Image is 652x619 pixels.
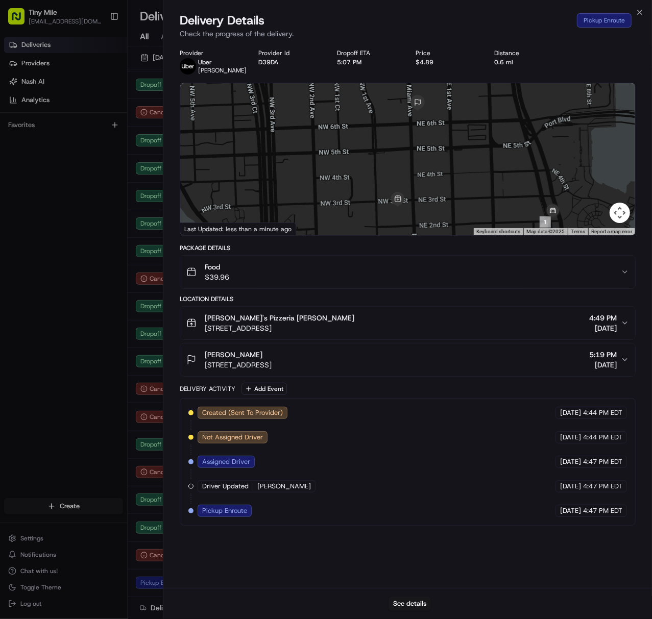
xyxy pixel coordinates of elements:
div: Dropoff ETA [337,49,400,57]
p: Check the progress of the delivery. [180,29,636,39]
div: 📗 [10,150,18,158]
button: [PERSON_NAME]'s Pizzeria [PERSON_NAME][STREET_ADDRESS]4:49 PM[DATE] [180,307,635,339]
a: Terms (opens in new tab) [571,229,585,234]
button: D39DA [258,58,278,66]
span: Created (Sent To Provider) [202,408,283,417]
div: 💻 [86,150,94,158]
div: We're available if you need us! [35,108,129,116]
div: Delivery Activity [180,385,235,393]
span: [DATE] [560,506,581,515]
div: 5:07 PM [337,58,400,66]
img: Nash [10,11,31,31]
a: Open this area in Google Maps (opens a new window) [183,222,216,235]
span: [PERSON_NAME]'s Pizzeria [PERSON_NAME] [205,313,354,323]
span: Food [205,262,229,272]
span: 5:19 PM [589,350,617,360]
span: [DATE] [589,360,617,370]
span: Pylon [102,174,124,181]
span: [DATE] [589,323,617,333]
span: [PERSON_NAME] [205,350,262,360]
div: Provider Id [258,49,321,57]
button: Start new chat [174,101,186,113]
span: 4:49 PM [589,313,617,323]
span: [DATE] [560,482,581,491]
span: Assigned Driver [202,457,250,466]
img: Google [183,222,216,235]
button: [PERSON_NAME][STREET_ADDRESS]5:19 PM[DATE] [180,343,635,376]
span: Driver Updated [202,482,249,491]
a: Report a map error [591,229,632,234]
a: 📗Knowledge Base [6,144,82,163]
span: [PERSON_NAME] [257,482,311,491]
button: See details [389,597,431,611]
div: Provider [180,49,242,57]
p: Welcome 👋 [10,41,186,58]
span: Uber [198,58,212,66]
div: Package Details [180,244,636,252]
span: $39.96 [205,272,229,282]
button: Map camera controls [610,203,630,223]
span: Not Assigned Driver [202,433,263,442]
span: 4:47 PM EDT [583,482,622,491]
button: Food$39.96 [180,256,635,288]
span: [PERSON_NAME] [198,66,247,75]
div: Last Updated: less than a minute ago [180,222,296,235]
button: Keyboard shortcuts [476,228,520,235]
div: Distance [495,49,557,57]
a: 💻API Documentation [82,144,168,163]
div: Price [416,49,478,57]
span: [DATE] [560,433,581,442]
div: $4.89 [416,58,478,66]
div: Location Details [180,295,636,303]
input: Clear [27,66,168,77]
span: Knowledge Base [20,148,78,159]
button: Add Event [242,383,287,395]
span: [STREET_ADDRESS] [205,360,272,370]
span: 4:47 PM EDT [583,506,622,515]
img: uber-new-logo.jpeg [180,58,196,75]
span: Map data ©2025 [526,229,565,234]
div: 0.6 mi [495,58,557,66]
span: [DATE] [560,408,581,417]
span: 4:44 PM EDT [583,408,622,417]
span: [STREET_ADDRESS] [205,323,354,333]
span: API Documentation [96,148,164,159]
div: 1 [540,216,551,228]
span: [DATE] [560,457,581,466]
span: 4:47 PM EDT [583,457,622,466]
a: Powered byPylon [72,173,124,181]
span: Delivery Details [180,12,264,29]
div: Start new chat [35,98,167,108]
span: 4:44 PM EDT [583,433,622,442]
span: Pickup Enroute [202,506,247,515]
img: 1736555255976-a54dd68f-1ca7-489b-9aae-adbdc363a1c4 [10,98,29,116]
